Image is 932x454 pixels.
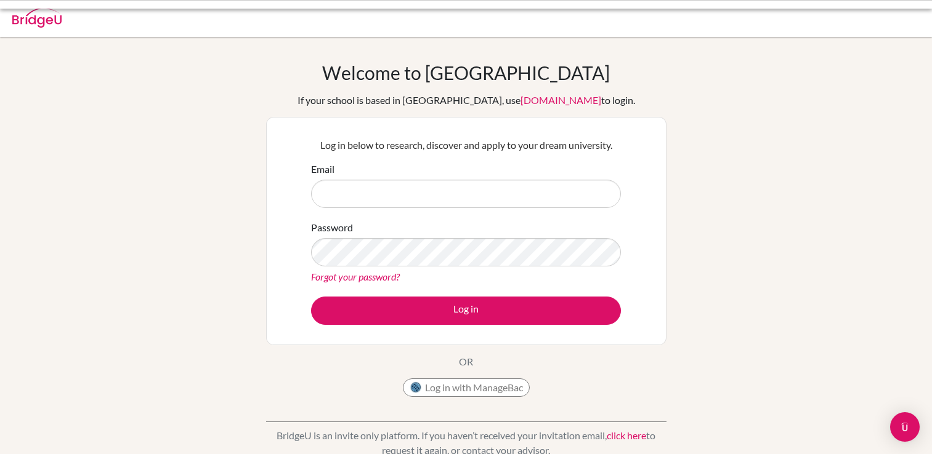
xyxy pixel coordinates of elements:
[311,220,353,235] label: Password
[12,8,62,28] img: Bridge-U
[403,378,530,397] button: Log in with ManageBac
[311,162,334,177] label: Email
[890,412,920,442] div: Open Intercom Messenger
[311,138,621,153] p: Log in below to research, discover and apply to your dream university.
[311,271,400,282] a: Forgot your password?
[521,94,601,106] a: [DOMAIN_NAME]
[459,354,473,369] p: OR
[607,429,646,441] a: click here
[311,297,621,325] button: Log in
[298,93,635,108] div: If your school is based in [GEOGRAPHIC_DATA], use to login.
[322,62,610,84] h1: Welcome to [GEOGRAPHIC_DATA]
